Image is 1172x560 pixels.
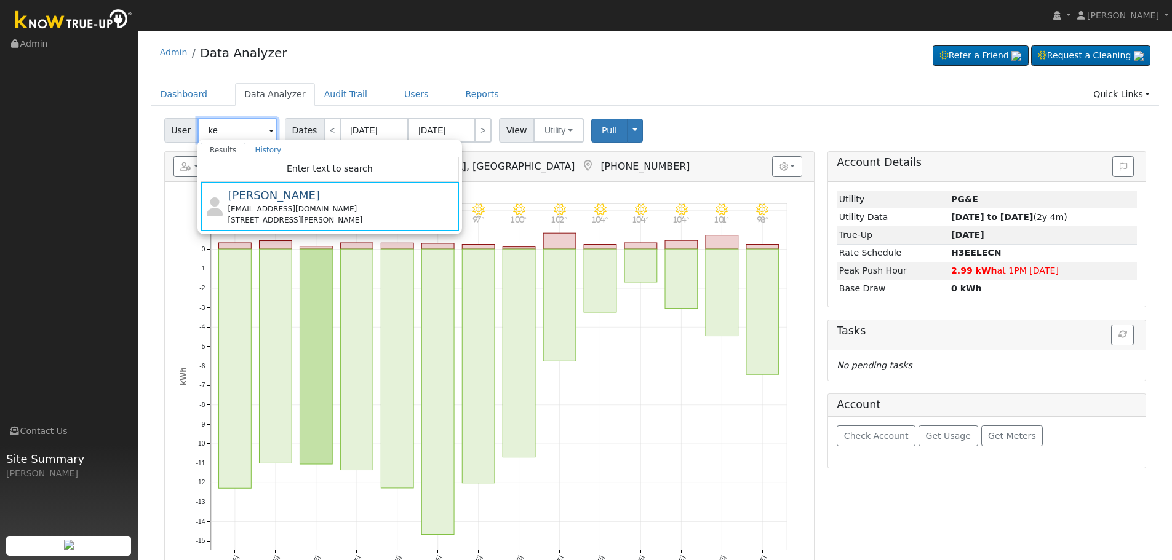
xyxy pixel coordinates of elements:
td: Base Draw [837,280,949,298]
strong: 0 kWh [951,283,982,293]
rect: onclick="" [746,249,779,374]
text: -7 [199,382,205,389]
a: Audit Trail [315,83,377,106]
button: Get Meters [981,425,1043,446]
rect: onclick="" [462,249,495,483]
text: -15 [196,538,205,545]
div: [PERSON_NAME] [6,467,132,480]
a: Data Analyzer [200,45,287,60]
text: -4 [199,324,205,331]
button: Get Usage [919,425,978,446]
span: Site Summary [6,451,132,467]
i: 8/08 - Clear [554,203,566,216]
td: Utility [837,191,949,208]
p: 104° [671,216,692,223]
text: -6 [199,363,205,369]
a: Results [201,143,246,157]
a: < [324,118,341,143]
text: kWh [179,367,188,385]
text: 0 [201,246,205,253]
rect: onclick="" [218,249,251,488]
td: Peak Push Hour [837,262,949,280]
i: 8/13 - Clear [756,203,768,216]
i: No pending tasks [837,360,912,370]
img: retrieve [64,540,74,550]
text: -3 [199,304,205,311]
rect: onclick="" [218,243,251,249]
rect: onclick="" [584,245,616,250]
text: -14 [196,518,205,525]
img: retrieve [1011,51,1021,61]
p: 100° [508,216,530,223]
rect: onclick="" [503,247,535,249]
h5: Tasks [837,325,1137,337]
div: [STREET_ADDRESS][PERSON_NAME] [228,215,456,226]
i: 8/11 - Clear [675,203,687,216]
span: Dates [285,118,324,143]
text: -11 [196,460,205,467]
a: Quick Links [1084,83,1159,106]
button: Refresh [1111,325,1134,345]
td: True-Up [837,226,949,244]
p: 102° [549,216,570,223]
button: Utility [533,118,584,143]
rect: onclick="" [340,243,373,249]
p: 104° [589,216,611,223]
text: -13 [196,499,205,505]
p: 104° [630,216,652,223]
p: 101° [711,216,733,223]
rect: onclick="" [340,249,373,470]
rect: onclick="" [462,245,495,250]
a: Map [581,160,594,172]
img: Know True-Up [9,7,138,34]
rect: onclick="" [421,243,454,249]
a: Request a Cleaning [1031,45,1150,66]
rect: onclick="" [706,235,738,249]
rect: onclick="" [381,249,413,488]
strong: [DATE] [951,230,984,240]
i: 8/12 - Clear [716,203,728,216]
text: -1 [199,266,205,272]
strong: S [951,248,1002,258]
rect: onclick="" [746,245,779,250]
td: Utility Data [837,208,949,226]
h5: Account [837,398,880,411]
rect: onclick="" [665,249,698,309]
span: [PHONE_NUMBER] [600,160,690,172]
rect: onclick="" [259,241,292,250]
rect: onclick="" [706,249,738,336]
a: History [245,143,290,157]
i: 8/06 - Clear [472,203,485,216]
p: 98° [752,216,773,223]
button: Pull [591,119,628,143]
span: (2y 4m) [951,212,1067,222]
strong: ID: 16778501, authorized: 05/21/25 [951,194,978,204]
img: retrieve [1134,51,1144,61]
p: 97° [468,216,489,223]
i: 8/07 - Clear [513,203,525,216]
rect: onclick="" [665,240,698,249]
a: Reports [456,83,508,106]
rect: onclick="" [300,249,332,464]
text: -12 [196,479,205,486]
text: -8 [199,401,205,408]
span: Enter text to search [287,164,373,173]
span: [PERSON_NAME] [1087,10,1159,20]
i: 8/10 - Clear [634,203,647,216]
a: Users [395,83,438,106]
a: Dashboard [151,83,217,106]
rect: onclick="" [584,249,616,312]
button: Issue History [1112,156,1134,177]
rect: onclick="" [624,243,657,249]
i: 8/09 - Clear [594,203,607,216]
a: Admin [160,47,188,57]
div: [EMAIL_ADDRESS][DOMAIN_NAME] [228,203,456,215]
text: -9 [199,421,205,428]
span: Get Usage [926,431,971,441]
rect: onclick="" [259,249,292,463]
input: Select a User [197,118,277,143]
a: Refer a Friend [933,45,1029,66]
span: User [164,118,198,143]
rect: onclick="" [300,246,332,249]
span: Check Account [844,431,909,441]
